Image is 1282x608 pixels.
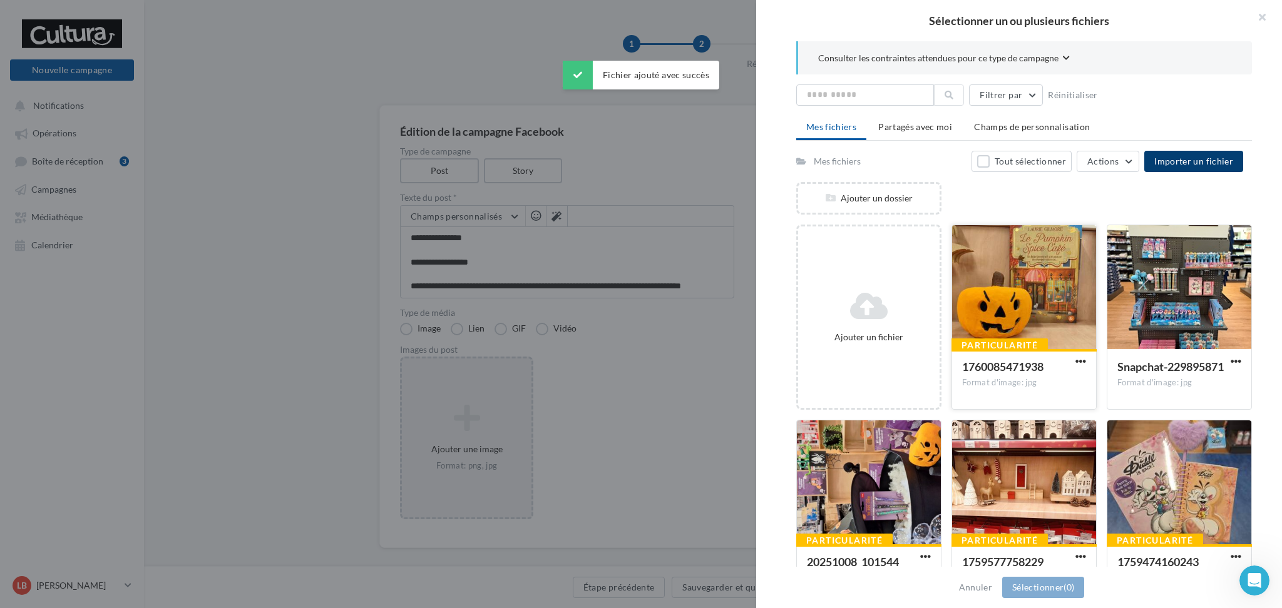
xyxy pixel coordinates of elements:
[1154,156,1233,166] span: Importer un fichier
[951,534,1048,547] div: Particularité
[1107,534,1203,547] div: Particularité
[962,377,1086,388] div: Format d'image: jpg
[818,52,1059,64] span: Consulter les contraintes attendues pour ce type de campagne
[1002,577,1084,598] button: Sélectionner(0)
[1117,360,1224,373] span: Snapchat-229895871
[969,84,1043,106] button: Filtrer par
[1064,582,1074,592] span: (0)
[818,51,1070,67] button: Consulter les contraintes attendues pour ce type de campagne
[1117,377,1241,388] div: Format d'image: jpg
[1117,555,1199,569] span: 1759474160243
[878,121,952,132] span: Partagés avec moi
[1077,151,1139,172] button: Actions
[962,360,1044,373] span: 1760085471938
[962,555,1044,569] span: 1759577758229
[803,331,935,343] div: Ajouter un fichier
[563,61,719,89] div: Fichier ajouté avec succès
[972,151,1072,172] button: Tout sélectionner
[951,338,1048,352] div: Particularité
[1087,156,1119,166] span: Actions
[1144,151,1243,172] button: Importer un fichier
[1043,88,1103,103] button: Réinitialiser
[814,155,861,168] div: Mes fichiers
[954,580,997,595] button: Annuler
[807,555,899,569] span: 20251008_101544
[974,121,1090,132] span: Champs de personnalisation
[798,192,940,205] div: Ajouter un dossier
[1239,565,1269,595] iframe: Intercom live chat
[776,15,1262,26] h2: Sélectionner un ou plusieurs fichiers
[796,534,893,547] div: Particularité
[806,121,856,132] span: Mes fichiers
